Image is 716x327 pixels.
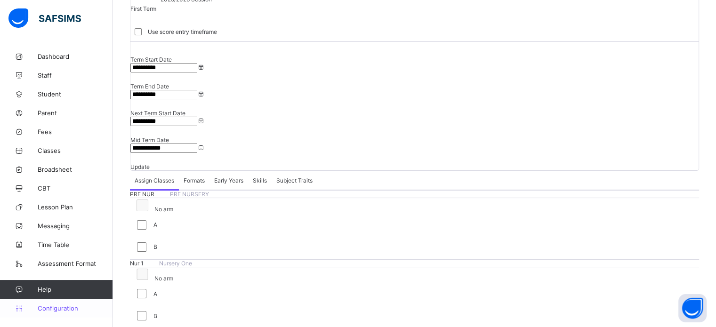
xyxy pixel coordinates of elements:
span: Staff [38,72,113,79]
span: Parent [38,109,113,117]
span: Nursery One [159,260,192,267]
label: Term Start Date [130,56,172,63]
span: Early Years [214,177,243,184]
label: No arm [154,206,173,213]
span: Formats [184,177,205,184]
label: B [153,243,157,250]
span: Messaging [38,222,113,230]
button: Open asap [678,294,707,322]
span: Classes [38,147,113,154]
span: Subject Traits [276,177,313,184]
span: Assign Classes [135,177,174,184]
label: No arm [154,274,173,281]
span: Time Table [38,241,113,248]
span: PRE NURSERY [170,191,209,198]
label: Next Term Start Date [130,110,185,117]
span: First Term [130,5,156,12]
span: PRE NUR [130,191,156,198]
label: B [153,312,157,319]
span: Lesson Plan [38,203,113,211]
label: Use score entry timeframe [148,28,217,35]
span: Help [38,286,113,293]
span: Skills [253,177,267,184]
img: safsims [8,8,81,28]
span: Broadsheet [38,166,113,173]
span: Update [130,163,150,170]
span: Configuration [38,304,113,312]
span: Assessment Format [38,260,113,267]
label: A [153,221,157,228]
span: Student [38,90,113,98]
label: A [153,290,157,297]
label: Term End Date [130,83,169,90]
span: Fees [38,128,113,136]
span: Nur 1 [130,260,145,267]
label: Mid Term Date [130,136,169,144]
span: Dashboard [38,53,113,60]
span: CBT [38,184,113,192]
